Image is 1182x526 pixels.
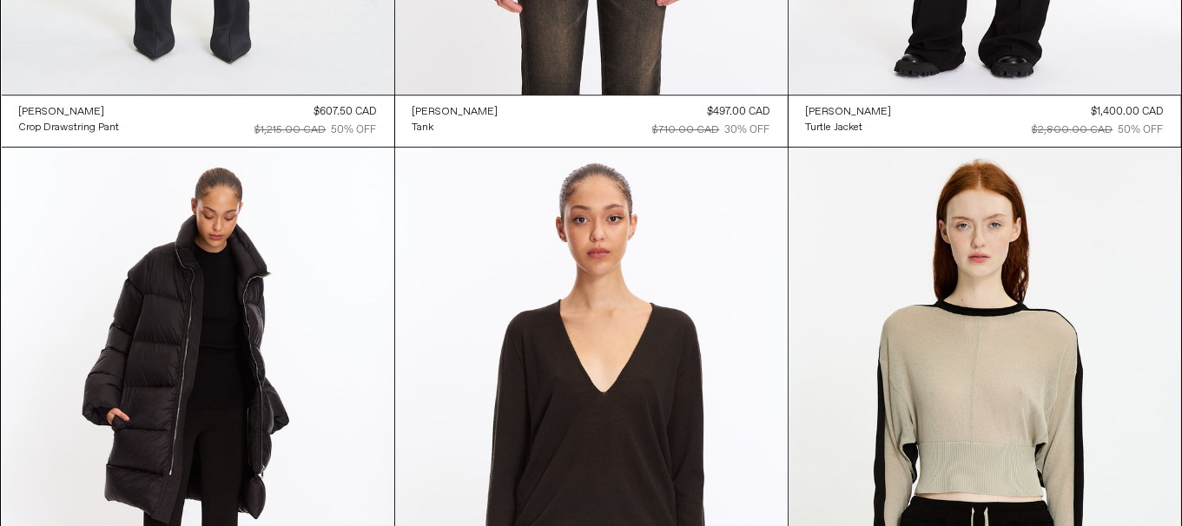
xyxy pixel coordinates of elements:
div: 30% OFF [725,122,770,138]
a: Turtle Jacket [806,120,892,135]
a: Crop Drawstring Pant [19,120,120,135]
a: Tank [413,120,499,135]
div: [PERSON_NAME] [19,105,105,120]
div: [PERSON_NAME] [413,105,499,120]
div: [PERSON_NAME] [806,105,892,120]
div: 50% OFF [1119,122,1164,138]
div: $607.50 CAD [314,104,377,120]
div: Turtle Jacket [806,121,863,135]
div: Crop Drawstring Pant [19,121,120,135]
div: 50% OFF [332,122,377,138]
div: $497.00 CAD [708,104,770,120]
div: $1,400.00 CAD [1092,104,1164,120]
div: $710.00 CAD [653,122,720,138]
a: [PERSON_NAME] [806,104,892,120]
a: [PERSON_NAME] [19,104,120,120]
a: [PERSON_NAME] [413,104,499,120]
div: $1,215.00 CAD [255,122,327,138]
div: Tank [413,121,434,135]
div: $2,800.00 CAD [1033,122,1113,138]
